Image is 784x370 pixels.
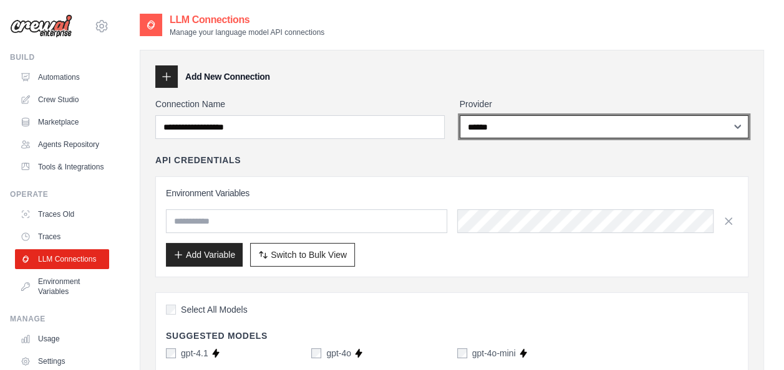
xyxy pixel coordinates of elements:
a: Agents Repository [15,135,109,154]
button: Add Variable [166,243,243,267]
h4: Suggested Models [166,330,738,342]
a: Tools & Integrations [15,157,109,177]
div: Operate [10,189,109,199]
h2: LLM Connections [170,12,324,27]
label: Provider [460,98,749,110]
label: gpt-4o [326,347,351,359]
a: Environment Variables [15,272,109,301]
a: Traces Old [15,204,109,224]
a: Automations [15,67,109,87]
h3: Add New Connection [185,70,270,83]
label: gpt-4.1 [181,347,208,359]
div: Build [10,52,109,62]
button: Switch to Bulk View [250,243,355,267]
h3: Environment Variables [166,187,738,199]
p: Manage your language model API connections [170,27,324,37]
h4: API Credentials [155,154,241,166]
input: Select All Models [166,305,176,315]
a: Crew Studio [15,90,109,110]
label: gpt-4o-mini [472,347,516,359]
input: gpt-4.1 [166,348,176,358]
span: Select All Models [181,303,248,316]
input: gpt-4o [311,348,321,358]
a: LLM Connections [15,249,109,269]
input: gpt-4o-mini [457,348,467,358]
a: Traces [15,227,109,247]
div: Manage [10,314,109,324]
img: Logo [10,14,72,38]
label: Connection Name [155,98,445,110]
a: Usage [15,329,109,349]
span: Switch to Bulk View [271,249,347,261]
a: Marketplace [15,112,109,132]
